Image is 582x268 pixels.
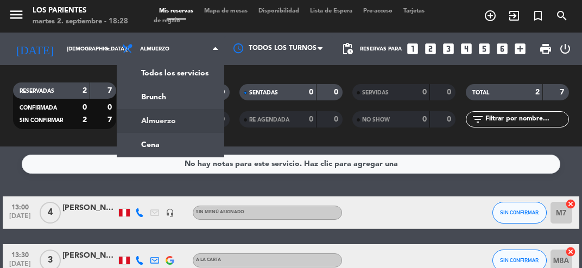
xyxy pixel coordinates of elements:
[101,42,114,55] i: arrow_drop_down
[166,208,174,217] i: headset_mic
[33,16,128,27] div: martes 2. septiembre - 18:28
[532,9,545,22] i: turned_in_not
[83,116,87,124] strong: 2
[422,116,427,123] strong: 0
[83,87,87,94] strong: 2
[539,42,552,55] span: print
[459,42,473,56] i: looks_4
[422,88,427,96] strong: 0
[341,42,354,55] span: pending_actions
[249,117,289,123] span: RE AGENDADA
[249,90,278,95] span: SENTADAS
[62,202,117,214] div: [PERSON_NAME]
[334,88,340,96] strong: 0
[447,88,453,96] strong: 0
[154,8,199,14] span: Mis reservas
[166,256,174,265] img: google-logo.png
[471,113,484,126] i: filter_list
[560,88,566,96] strong: 7
[20,118,63,123] span: SIN CONFIRMAR
[334,116,340,123] strong: 0
[7,200,34,213] span: 13:00
[500,257,539,263] span: SIN CONFIRMAR
[559,42,572,55] i: power_settings_new
[8,7,24,27] button: menu
[117,109,224,133] a: Almuerzo
[500,209,539,215] span: SIN CONFIRMAR
[107,104,114,111] strong: 0
[117,133,224,157] a: Cena
[117,61,224,85] a: Todos los servicios
[360,46,402,52] span: Reservas para
[447,116,453,123] strong: 0
[20,105,57,111] span: CONFIRMADA
[8,37,61,60] i: [DATE]
[535,88,540,96] strong: 2
[83,104,87,111] strong: 0
[8,7,24,23] i: menu
[107,87,114,94] strong: 7
[309,116,313,123] strong: 0
[362,90,389,95] span: SERVIDAS
[484,9,497,22] i: add_circle_outline
[20,88,54,94] span: RESERVADAS
[199,8,253,14] span: Mapa de mesas
[40,202,61,224] span: 4
[33,5,128,16] div: Los Parientes
[185,158,398,170] div: No hay notas para este servicio. Haz clic para agregar una
[140,46,169,52] span: Almuerzo
[305,8,358,14] span: Lista de Espera
[62,250,117,262] div: [PERSON_NAME]
[472,90,489,95] span: TOTAL
[423,42,438,56] i: looks_two
[406,42,420,56] i: looks_one
[196,258,221,262] span: A la carta
[495,42,509,56] i: looks_6
[555,9,568,22] i: search
[565,246,576,257] i: cancel
[107,116,114,124] strong: 7
[484,113,568,125] input: Filtrar por nombre...
[196,210,244,214] span: Sin menú asignado
[358,8,398,14] span: Pre-acceso
[7,248,34,260] span: 13:30
[477,42,491,56] i: looks_5
[513,42,527,56] i: add_box
[441,42,456,56] i: looks_3
[117,85,224,109] a: Brunch
[309,88,313,96] strong: 0
[492,202,547,224] button: SIN CONFIRMAR
[253,8,305,14] span: Disponibilidad
[362,117,390,123] span: NO SHOW
[556,33,574,65] div: LOG OUT
[508,9,521,22] i: exit_to_app
[7,213,34,225] span: [DATE]
[565,199,576,209] i: cancel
